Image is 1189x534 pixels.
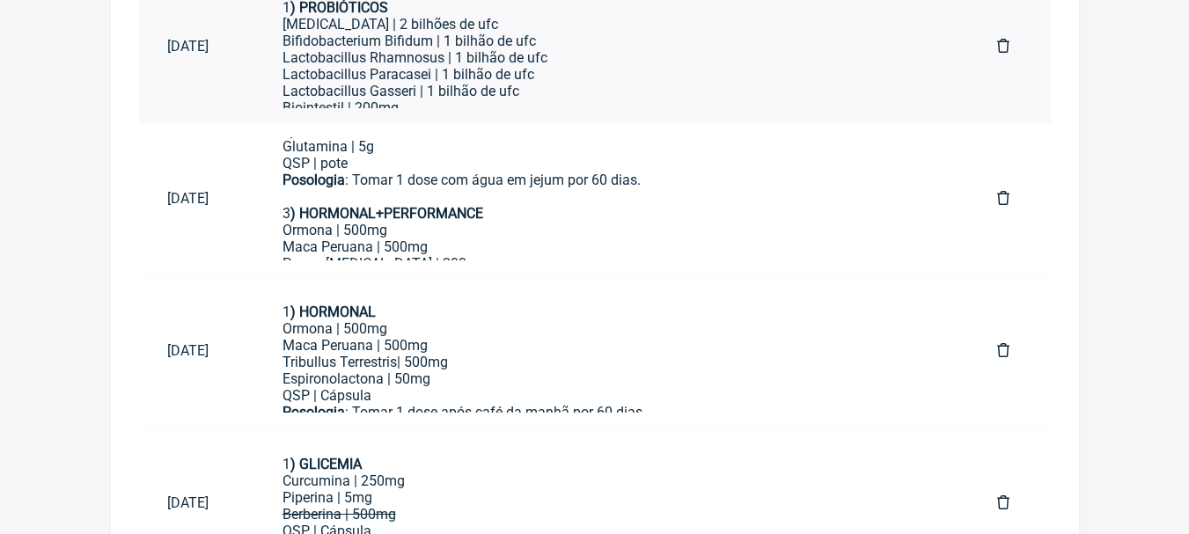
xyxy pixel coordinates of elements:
[283,66,942,83] div: Lactobacillus Paracasei | 1 bilhão de ufc
[283,222,942,355] div: Ormona | 500mg Maca Peruana | 500mg Panax [MEDICAL_DATA] | 200mg Coenzima Q10 | 200mg Zinco | 15m...
[254,137,970,260] a: Bifidobacterium Animalis | 1 bilhão ufcBifidobacterium Infantis | 1 bilhão ufc[MEDICAL_DATA] Term...
[283,506,396,523] del: Berberina | 500mg
[290,304,376,320] strong: ) HORMONAL
[283,404,942,422] div: : Tomar 1 dose após café da manhã por 60 dias.ㅤ
[290,205,483,222] strong: ) HORMONAL+PERFORMANCE
[283,83,942,133] div: Lactobacillus Gasseri | 1 bilhão de ufc Biointestil | 200mg QSP | Cápsula
[283,33,942,49] div: Bifidobacterium Bifidum | 1 bilhão de ufc
[283,155,942,172] div: QSP | pote
[139,176,254,221] a: [DATE]
[283,489,942,506] div: Piperina | 5mg
[139,480,254,525] a: [DATE]
[283,172,942,188] div: : Tomar 1 dose com água em jejum por 60 dias.
[283,472,942,489] div: Curcumina | 250mg
[254,289,970,413] a: 1) HORMONALOrmona | 500mgMaca Peruana | 500mgTribullus Terrestris| 500mgEspironolactona | 50mgQSP...
[283,172,345,188] strong: Posologia
[283,304,942,320] div: 1
[139,328,254,373] a: [DATE]
[283,49,942,66] div: Lactobacillus Rhamnosus | 1 bilhão de ufc
[290,456,362,472] strong: ) GLICEMIA
[283,16,942,33] div: [MEDICAL_DATA] | 2 bilhões de ufc
[139,24,254,69] a: [DATE]
[283,404,345,421] strong: Posologia
[283,138,942,155] div: Glutamina | 5g
[283,188,942,222] div: 3
[283,456,942,472] div: 1
[283,320,942,404] div: Ormona | 500mg Maca Peruana | 500mg Tribullus Terrestris| 500mg Espironolactona | 50mg QSP | Cápsula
